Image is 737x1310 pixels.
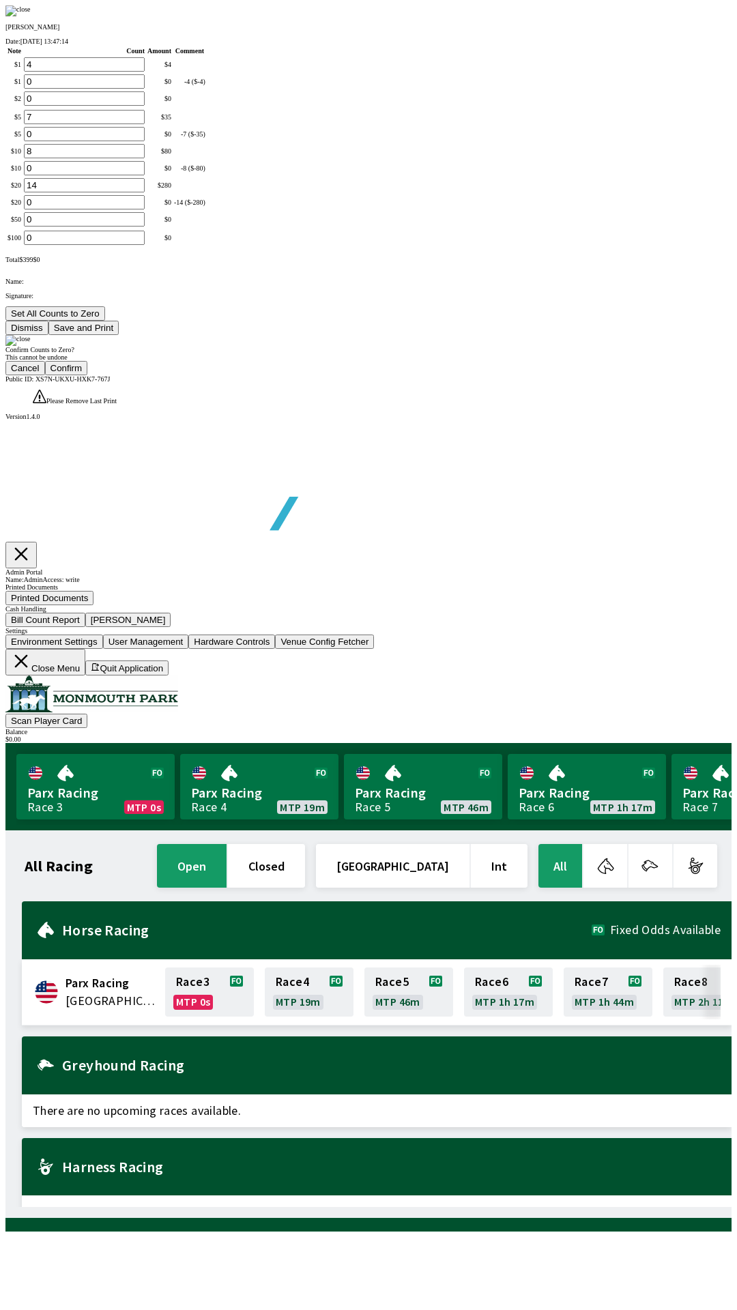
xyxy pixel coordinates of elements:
[5,568,732,576] div: Admin Portal
[103,635,189,649] button: User Management
[147,61,171,68] div: $ 4
[674,996,734,1007] span: MTP 2h 11m
[5,353,732,361] div: This cannot be undone
[174,130,205,138] div: -7 ($-35)
[519,802,554,813] div: Race 6
[16,754,175,819] a: Parx RacingRace 3MTP 0s
[27,784,164,802] span: Parx Racing
[5,278,732,285] p: Name:
[471,844,528,888] button: Int
[5,346,732,353] div: Confirm Counts to Zero?
[5,292,732,300] p: Signature:
[85,613,171,627] button: [PERSON_NAME]
[519,784,655,802] span: Parx Racing
[62,1161,721,1172] h2: Harness Racing
[5,736,732,743] div: $ 0.00
[147,130,171,138] div: $ 0
[5,714,87,728] button: Scan Player Card
[7,109,22,125] td: $ 5
[475,996,534,1007] span: MTP 1h 17m
[147,78,171,85] div: $ 0
[276,996,321,1007] span: MTP 19m
[5,5,31,16] img: close
[564,967,652,1017] a: Race7MTP 1h 44m
[344,754,502,819] a: Parx RacingRace 5MTP 46m
[147,164,171,172] div: $ 0
[25,860,93,871] h1: All Racing
[5,613,85,627] button: Bill Count Report
[444,802,489,813] span: MTP 46m
[5,605,732,613] div: Cash Handling
[174,164,205,172] div: -8 ($-80)
[176,996,210,1007] span: MTP 0s
[5,591,93,605] button: Printed Documents
[7,143,22,159] td: $ 10
[5,728,732,736] div: Balance
[228,844,305,888] button: closed
[355,802,390,813] div: Race 5
[316,844,469,888] button: [GEOGRAPHIC_DATA]
[7,91,22,106] td: $ 2
[147,113,171,121] div: $ 35
[157,844,227,888] button: open
[593,802,652,813] span: MTP 1h 17m
[147,199,171,206] div: $ 0
[62,1060,721,1071] h2: Greyhound Racing
[674,976,708,987] span: Race 8
[464,967,553,1017] a: Race6MTP 1h 17m
[5,635,103,649] button: Environment Settings
[165,967,254,1017] a: Race3MTP 0s
[46,397,117,405] span: Please Remove Last Print
[191,784,328,802] span: Parx Racing
[364,967,453,1017] a: Race5MTP 46m
[173,46,206,55] th: Comment
[147,147,171,155] div: $ 80
[5,321,48,335] button: Dismiss
[188,635,275,649] button: Hardware Controls
[475,976,508,987] span: Race 6
[5,306,105,321] button: Set All Counts to Zero
[5,23,732,31] p: [PERSON_NAME]
[7,74,22,89] td: $ 1
[147,216,171,223] div: $ 0
[62,925,592,935] h2: Horse Racing
[147,46,172,55] th: Amount
[127,802,161,813] span: MTP 0s
[5,256,732,263] div: Total
[7,160,22,176] td: $ 10
[147,95,171,102] div: $ 0
[355,784,491,802] span: Parx Racing
[375,996,420,1007] span: MTP 46m
[174,78,205,85] div: -4 ($-4)
[5,675,178,712] img: venue logo
[19,256,33,263] span: $ 399
[508,754,666,819] a: Parx RacingRace 6MTP 1h 17m
[5,627,732,635] div: Settings
[5,576,732,583] div: Name: Admin Access: write
[23,46,145,55] th: Count
[35,375,110,383] span: XS7N-UKXU-HXK7-767J
[5,38,732,45] div: Date:
[538,844,582,888] button: All
[280,802,325,813] span: MTP 19m
[66,992,157,1010] span: United States
[85,660,169,675] button: Quit Application
[174,199,205,206] div: -14 ($-280)
[5,335,31,346] img: close
[27,802,63,813] div: Race 3
[276,976,309,987] span: Race 4
[7,46,22,55] th: Note
[66,974,157,992] span: Parx Racing
[48,321,119,335] button: Save and Print
[265,967,353,1017] a: Race4MTP 19m
[7,126,22,142] td: $ 5
[7,57,22,72] td: $ 1
[7,194,22,210] td: $ 20
[22,1195,732,1228] span: There are no upcoming races available.
[147,181,171,189] div: $ 280
[7,212,22,227] td: $ 50
[682,802,718,813] div: Race 7
[5,361,45,375] button: Cancel
[22,1094,732,1127] span: There are no upcoming races available.
[5,375,732,383] div: Public ID:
